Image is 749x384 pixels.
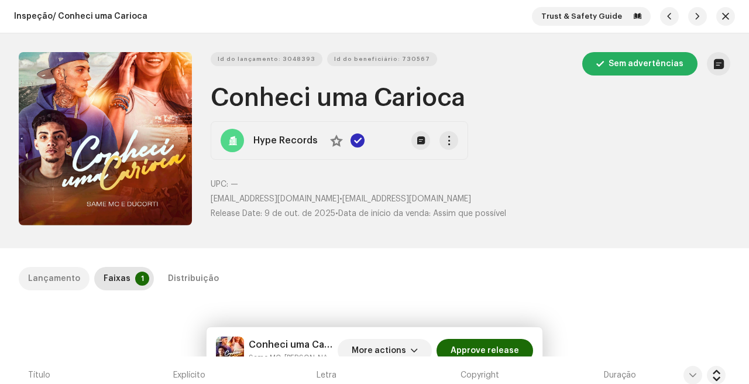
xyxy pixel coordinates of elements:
[253,133,318,148] strong: Hype Records
[327,52,437,66] button: Id do beneficiário: 730567
[317,369,336,381] span: Letra
[211,52,322,66] button: Id do lançamento: 3048393
[216,337,244,365] img: 484b6b0a-a59a-40d5-b6cd-3036335fabad
[168,267,219,290] div: Distribuição
[342,195,471,203] span: [EMAIL_ADDRESS][DOMAIN_NAME]
[249,338,333,352] h5: Conheci uma Carioca
[604,369,636,381] span: Duração
[461,369,499,381] span: Copyright
[231,180,238,188] span: —
[218,47,315,71] span: Id do lançamento: 3048393
[334,47,430,71] span: Id do beneficiário: 730567
[211,193,730,205] p: •
[211,195,339,203] span: [EMAIL_ADDRESS][DOMAIN_NAME]
[211,210,262,218] span: Release Date:
[352,339,406,362] span: More actions
[338,339,432,362] button: More actions
[211,210,338,218] span: •
[451,339,519,362] span: Approve release
[249,352,333,364] small: Conheci uma Carioca
[211,85,730,112] h1: Conheci uma Carioca
[433,210,506,218] span: Assim que possível
[173,369,205,381] span: Explícito
[211,180,228,188] span: UPC:
[264,210,335,218] span: 9 de out. de 2025
[437,339,533,362] button: Approve release
[338,210,431,218] span: Data de início da venda:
